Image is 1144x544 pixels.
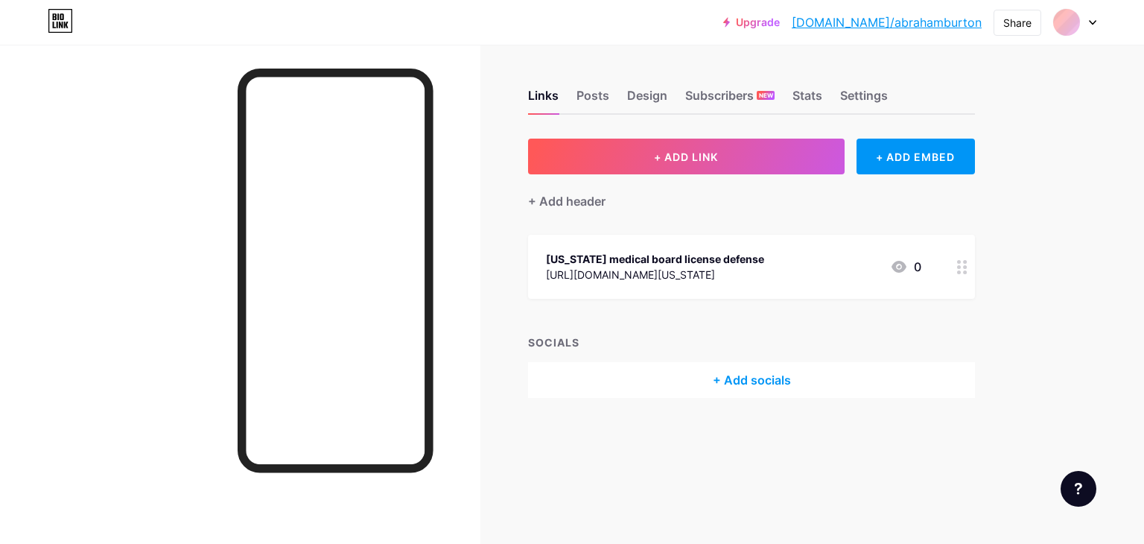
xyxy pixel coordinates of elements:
a: [DOMAIN_NAME]/abrahamburton [792,13,982,31]
div: SOCIALS [528,335,975,350]
div: [URL][DOMAIN_NAME][US_STATE] [546,267,764,282]
div: + Add socials [528,362,975,398]
div: Share [1003,15,1032,31]
div: + Add header [528,192,606,210]
span: + ADD LINK [654,151,718,163]
button: + ADD LINK [528,139,845,174]
div: Design [627,86,667,113]
div: [US_STATE] medical board license defense [546,251,764,267]
div: Links [528,86,559,113]
a: Upgrade [723,16,780,28]
div: Stats [792,86,822,113]
span: NEW [759,91,773,100]
div: Settings [840,86,888,113]
div: Subscribers [685,86,775,113]
div: 0 [890,258,921,276]
div: Posts [576,86,609,113]
div: + ADD EMBED [857,139,975,174]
